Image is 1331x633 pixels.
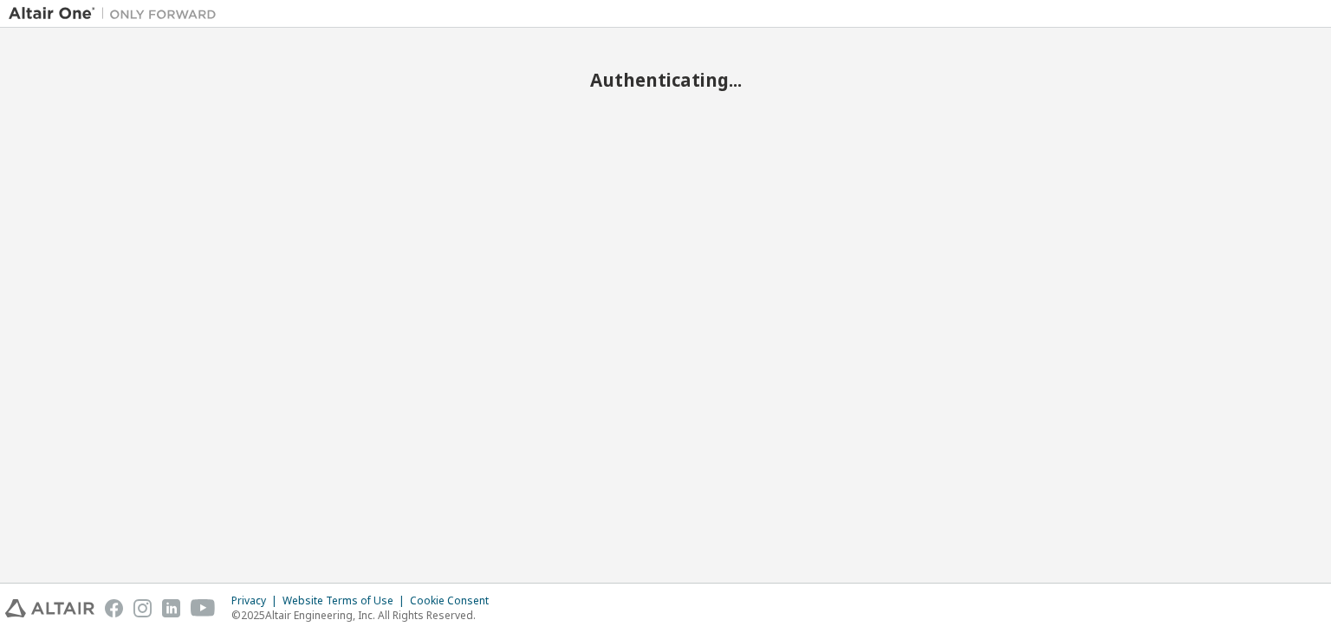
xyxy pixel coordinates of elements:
[410,594,499,608] div: Cookie Consent
[9,5,225,23] img: Altair One
[5,599,94,617] img: altair_logo.svg
[105,599,123,617] img: facebook.svg
[133,599,152,617] img: instagram.svg
[231,608,499,623] p: © 2025 Altair Engineering, Inc. All Rights Reserved.
[231,594,282,608] div: Privacy
[9,69,1322,91] h2: Authenticating...
[162,599,180,617] img: linkedin.svg
[282,594,410,608] div: Website Terms of Use
[191,599,216,617] img: youtube.svg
